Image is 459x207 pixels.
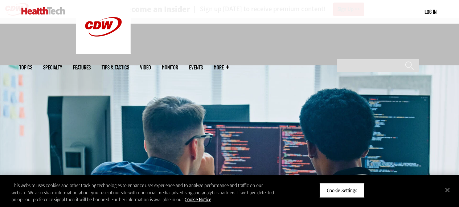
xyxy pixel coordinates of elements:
button: Close [439,182,455,198]
div: User menu [425,8,437,16]
a: Features [73,65,91,70]
a: Tips & Tactics [102,65,129,70]
a: More information about your privacy [185,196,211,203]
span: More [214,65,229,70]
span: Specialty [43,65,62,70]
button: Cookie Settings [319,183,365,198]
a: Log in [425,8,437,15]
span: Topics [19,65,32,70]
a: Video [140,65,151,70]
a: MonITor [162,65,178,70]
img: Home [21,7,65,15]
a: Events [189,65,203,70]
a: CDW [76,48,131,56]
div: This website uses cookies and other tracking technologies to enhance user experience and to analy... [12,182,275,203]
